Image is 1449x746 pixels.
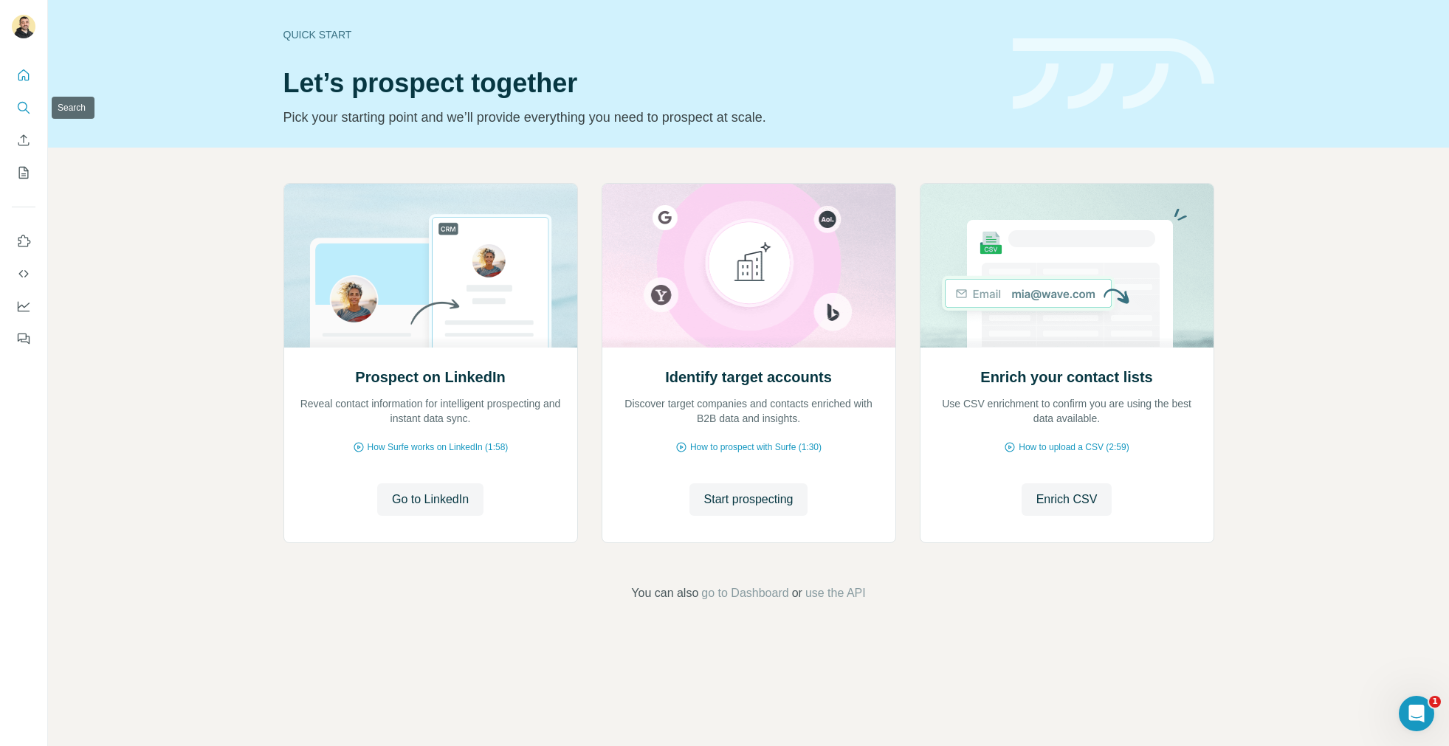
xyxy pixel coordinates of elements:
[12,159,35,186] button: My lists
[980,367,1152,387] h2: Enrich your contact lists
[1036,491,1098,508] span: Enrich CSV
[12,228,35,255] button: Use Surfe on LinkedIn
[689,483,808,516] button: Start prospecting
[12,260,35,287] button: Use Surfe API
[12,293,35,320] button: Dashboard
[935,396,1199,426] p: Use CSV enrichment to confirm you are using the best data available.
[12,94,35,121] button: Search
[805,584,866,602] button: use the API
[392,491,469,508] span: Go to LinkedIn
[283,69,995,98] h1: Let’s prospect together
[704,491,794,508] span: Start prospecting
[792,584,802,602] span: or
[283,27,995,42] div: Quick start
[920,184,1214,348] img: Enrich your contact lists
[1019,441,1129,454] span: How to upload a CSV (2:59)
[665,367,832,387] h2: Identify target accounts
[690,441,822,454] span: How to prospect with Surfe (1:30)
[368,441,509,454] span: How Surfe works on LinkedIn (1:58)
[1022,483,1112,516] button: Enrich CSV
[12,62,35,89] button: Quick start
[631,584,698,602] span: You can also
[377,483,483,516] button: Go to LinkedIn
[617,396,881,426] p: Discover target companies and contacts enriched with B2B data and insights.
[299,396,562,426] p: Reveal contact information for intelligent prospecting and instant data sync.
[283,107,995,128] p: Pick your starting point and we’ll provide everything you need to prospect at scale.
[12,325,35,352] button: Feedback
[1399,696,1434,731] iframe: Intercom live chat
[701,584,788,602] button: go to Dashboard
[1013,38,1214,110] img: banner
[602,184,896,348] img: Identify target accounts
[355,367,505,387] h2: Prospect on LinkedIn
[12,15,35,38] img: Avatar
[283,184,578,348] img: Prospect on LinkedIn
[1429,696,1441,708] span: 1
[12,127,35,153] button: Enrich CSV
